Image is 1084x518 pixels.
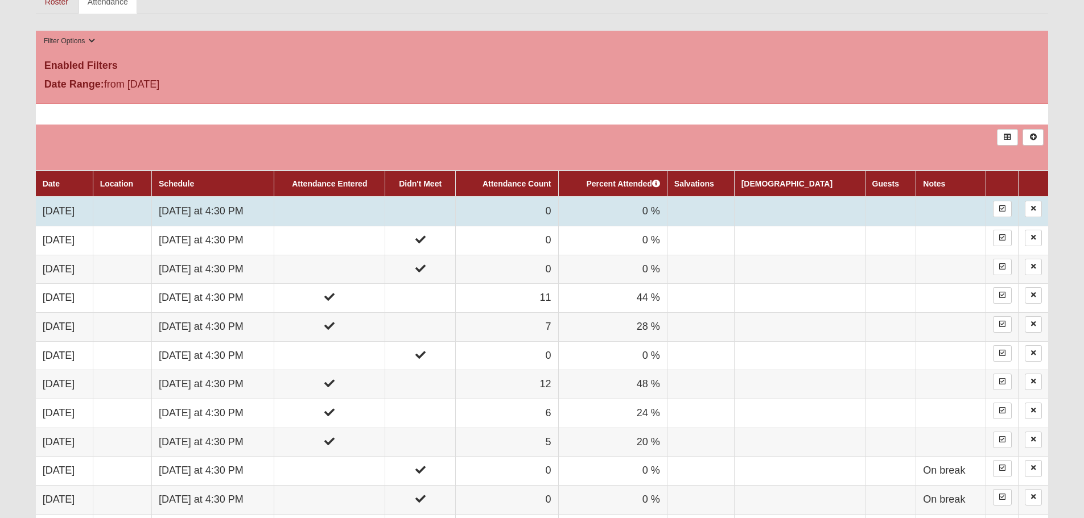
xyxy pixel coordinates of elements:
td: [DATE] [36,370,93,399]
td: [DATE] [36,457,93,486]
td: [DATE] [36,399,93,428]
a: Delete [1025,201,1042,217]
td: 7 [456,312,558,341]
a: Delete [1025,316,1042,333]
td: 6 [456,399,558,428]
a: Delete [1025,403,1042,419]
a: Alt+N [1023,129,1044,146]
td: 20 % [558,428,667,457]
td: [DATE] at 4:30 PM [152,312,274,341]
td: 12 [456,370,558,399]
td: [DATE] at 4:30 PM [152,428,274,457]
a: Delete [1025,374,1042,390]
td: 24 % [558,399,667,428]
th: Guests [865,171,916,197]
a: Delete [1025,287,1042,304]
a: Enter Attendance [993,374,1012,390]
a: Enter Attendance [993,287,1012,304]
td: [DATE] [36,341,93,370]
a: Delete [1025,259,1042,275]
td: 0 % [558,197,667,226]
td: On break [916,486,986,515]
td: 0 [456,197,558,226]
td: 0 % [558,226,667,255]
td: [DATE] [36,486,93,515]
td: [DATE] at 4:30 PM [152,255,274,284]
a: Enter Attendance [993,432,1012,448]
a: Percent Attended [586,179,660,188]
a: Delete [1025,345,1042,362]
a: Enter Attendance [993,259,1012,275]
a: Enter Attendance [993,201,1012,217]
td: 0 % [558,486,667,515]
a: Enter Attendance [993,489,1012,505]
a: Export to Excel [997,129,1018,146]
a: Attendance Entered [292,179,367,188]
a: Enter Attendance [993,230,1012,246]
td: [DATE] [36,197,93,226]
a: Delete [1025,230,1042,246]
td: 0 [456,341,558,370]
td: 5 [456,428,558,457]
label: Date Range: [44,77,104,92]
td: [DATE] [36,312,93,341]
h4: Enabled Filters [44,60,1040,72]
a: Notes [923,179,945,188]
td: [DATE] at 4:30 PM [152,370,274,399]
td: 0 [456,226,558,255]
td: [DATE] at 4:30 PM [152,341,274,370]
a: Delete [1025,489,1042,505]
td: [DATE] [36,284,93,313]
a: Location [100,179,133,188]
th: [DEMOGRAPHIC_DATA] [734,171,865,197]
button: Filter Options [40,35,99,47]
a: Attendance Count [483,179,551,188]
a: Enter Attendance [993,403,1012,419]
div: from [DATE] [36,77,373,95]
td: [DATE] at 4:30 PM [152,226,274,255]
td: 0 [456,457,558,486]
a: Schedule [159,179,194,188]
td: [DATE] at 4:30 PM [152,486,274,515]
td: [DATE] [36,428,93,457]
td: [DATE] at 4:30 PM [152,197,274,226]
a: Didn't Meet [399,179,442,188]
a: Delete [1025,460,1042,476]
td: [DATE] at 4:30 PM [152,284,274,313]
td: [DATE] [36,226,93,255]
td: 28 % [558,312,667,341]
td: 0 % [558,341,667,370]
th: Salvations [667,171,734,197]
td: 48 % [558,370,667,399]
a: Enter Attendance [993,316,1012,333]
td: [DATE] [36,255,93,284]
a: Delete [1025,432,1042,448]
a: Enter Attendance [993,345,1012,362]
a: Date [43,179,60,188]
td: On break [916,457,986,486]
td: [DATE] at 4:30 PM [152,399,274,428]
td: 0 % [558,255,667,284]
a: Enter Attendance [993,460,1012,476]
td: [DATE] at 4:30 PM [152,457,274,486]
td: 0 [456,486,558,515]
td: 0 % [558,457,667,486]
td: 11 [456,284,558,313]
td: 44 % [558,284,667,313]
td: 0 [456,255,558,284]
